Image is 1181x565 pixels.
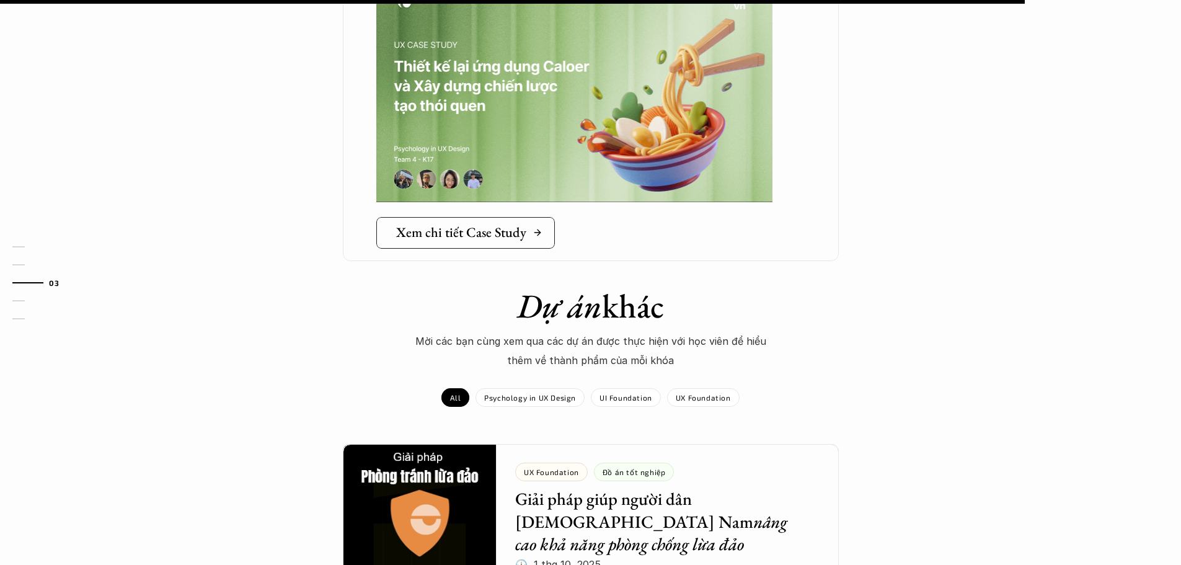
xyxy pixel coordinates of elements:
[450,393,461,402] p: All
[405,332,777,370] p: Mời các bạn cùng xem qua các dự án được thực hiện với học viên để hiểu thêm về thành phẩm của mỗi...
[484,393,576,402] p: Psychology in UX Design
[676,393,731,402] p: UX Foundation
[396,225,526,241] h5: Xem chi tiết Case Study
[49,278,59,287] strong: 03
[599,393,652,402] p: UI Foundation
[12,275,71,290] a: 03
[374,286,808,326] h1: khác
[517,284,602,327] em: Dự án
[376,217,555,248] a: Xem chi tiết Case Study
